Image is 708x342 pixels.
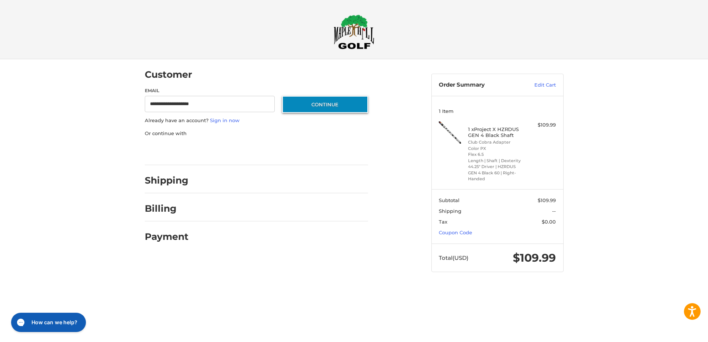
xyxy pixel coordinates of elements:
[468,151,525,158] li: Flex 6.5
[439,254,468,261] span: Total (USD)
[205,144,261,158] iframe: PayPal-paylater
[142,144,198,158] iframe: PayPal-paypal
[439,208,461,214] span: Shipping
[145,203,188,214] h2: Billing
[145,130,368,137] p: Or continue with
[210,117,240,123] a: Sign in now
[439,197,460,203] span: Subtotal
[145,231,188,242] h2: Payment
[538,197,556,203] span: $109.99
[542,219,556,225] span: $0.00
[552,208,556,214] span: --
[145,69,192,80] h2: Customer
[527,121,556,129] div: $109.99
[518,81,556,89] a: Edit Cart
[439,229,472,235] a: Coupon Code
[468,158,525,182] li: Length | Shaft | Dexterity 44.25" Driver | HZRDUS GEN 4 Black 60 | Right-Handed
[282,96,368,113] button: Continue
[439,219,447,225] span: Tax
[334,14,374,49] img: Maple Hill Golf
[145,87,275,94] label: Email
[647,322,708,342] iframe: Google Customer Reviews
[7,310,88,335] iframe: Gorgias live chat messenger
[145,175,188,186] h2: Shipping
[468,126,525,138] h4: 1 x Project X HZRDUS GEN 4 Black Shaft
[439,81,518,89] h3: Order Summary
[468,145,525,152] li: Color PX
[439,108,556,114] h3: 1 Item
[145,117,368,124] p: Already have an account?
[468,139,525,145] li: Club Cobra Adapter
[513,251,556,265] span: $109.99
[268,144,323,158] iframe: PayPal-venmo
